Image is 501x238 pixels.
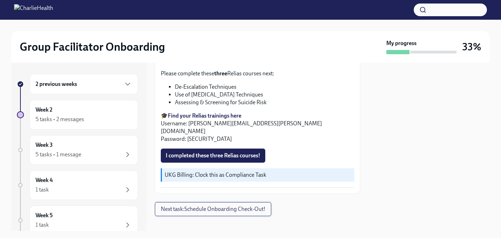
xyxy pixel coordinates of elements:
h3: 33% [462,40,481,53]
p: Please complete these Relias courses next: [161,70,354,77]
p: 🎓 Username: [PERSON_NAME][EMAIL_ADDRESS][PERSON_NAME][DOMAIN_NAME] Password: [SECURITY_DATA] [161,112,354,143]
div: 2 previous weeks [30,74,138,94]
h6: Week 5 [36,212,53,219]
a: Week 51 task [17,206,138,235]
h6: Week 3 [36,141,53,149]
button: Next task:Schedule Onboarding Check-Out! [155,202,271,216]
h2: Group Facilitator Onboarding [20,40,165,54]
div: 5 tasks • 2 messages [36,115,84,123]
a: Week 41 task [17,170,138,200]
a: Find your Relias trainings here [168,112,241,119]
h6: Week 4 [36,176,53,184]
span: I completed these three Relias courses! [166,152,260,159]
li: Use of [MEDICAL_DATA] Techniques [175,91,354,99]
p: UKG Billing: Clock this as Compliance Task [165,171,351,179]
div: 1 task [36,186,49,194]
h6: Week 2 [36,106,52,114]
div: 1 task [36,221,49,229]
strong: three [214,70,227,77]
a: Week 35 tasks • 1 message [17,135,138,165]
span: Next task : Schedule Onboarding Check-Out! [161,206,265,213]
h6: 2 previous weeks [36,80,77,88]
div: 5 tasks • 1 message [36,151,81,158]
button: I completed these three Relias courses! [161,149,265,163]
li: De-Escalation Techniques [175,83,354,91]
strong: My progress [386,39,417,47]
a: Week 25 tasks • 2 messages [17,100,138,130]
li: Assessing & Screening for Suicide Risk [175,99,354,106]
img: CharlieHealth [14,4,53,15]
